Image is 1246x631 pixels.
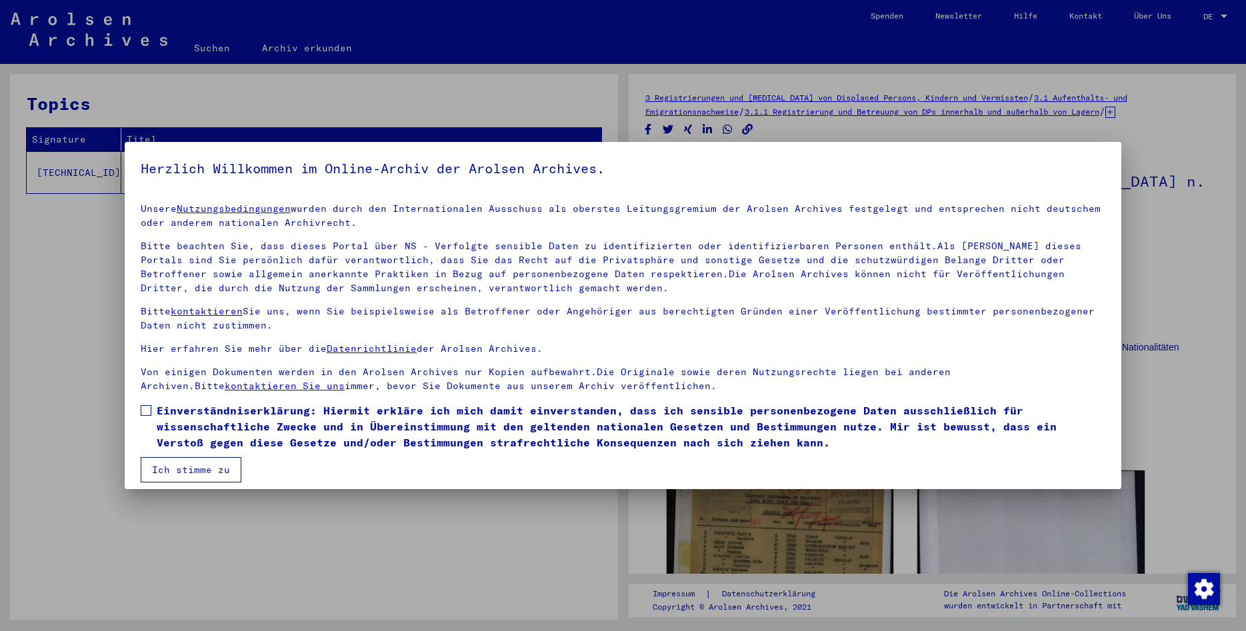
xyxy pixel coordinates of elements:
p: Bitte beachten Sie, dass dieses Portal über NS - Verfolgte sensible Daten zu identifizierten oder... [141,239,1105,295]
a: kontaktieren [171,305,243,317]
h5: Herzlich Willkommen im Online-Archiv der Arolsen Archives. [141,158,1105,179]
a: Datenrichtlinie [327,342,417,354]
p: Hier erfahren Sie mehr über die der Arolsen Archives. [141,342,1105,356]
span: Einverständniserklärung: Hiermit erkläre ich mich damit einverstanden, dass ich sensible personen... [157,402,1105,450]
button: Ich stimme zu [141,457,241,482]
img: Zustimmung ändern [1188,573,1220,605]
a: kontaktieren Sie uns [225,380,345,392]
p: Unsere wurden durch den Internationalen Ausschuss als oberstes Leitungsgremium der Arolsen Archiv... [141,202,1105,230]
p: Bitte Sie uns, wenn Sie beispielsweise als Betroffener oder Angehöriger aus berechtigten Gründen ... [141,305,1105,332]
p: Von einigen Dokumenten werden in den Arolsen Archives nur Kopien aufbewahrt.Die Originale sowie d... [141,365,1105,393]
a: Nutzungsbedingungen [177,203,291,215]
